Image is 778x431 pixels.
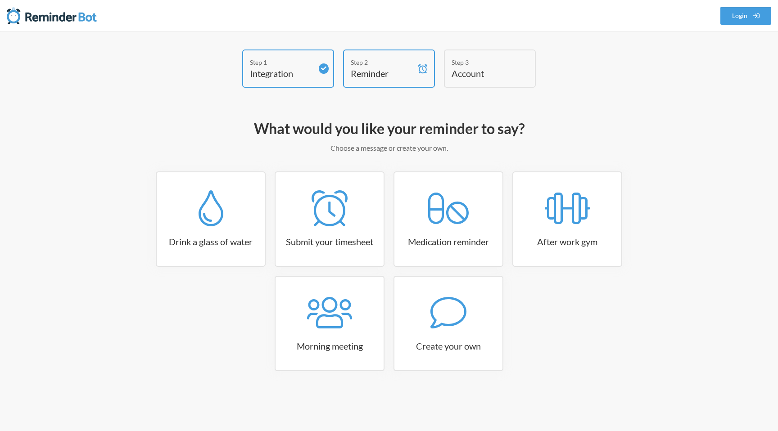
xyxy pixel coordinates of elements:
[276,235,384,248] h3: Submit your timesheet
[250,58,313,67] div: Step 1
[394,235,502,248] h3: Medication reminder
[276,340,384,352] h3: Morning meeting
[157,235,265,248] h3: Drink a glass of water
[452,67,515,80] h4: Account
[351,58,414,67] div: Step 2
[128,119,650,138] h2: What would you like your reminder to say?
[394,340,502,352] h3: Create your own
[513,235,621,248] h3: After work gym
[351,67,414,80] h4: Reminder
[452,58,515,67] div: Step 3
[720,7,772,25] a: Login
[7,7,97,25] img: Reminder Bot
[250,67,313,80] h4: Integration
[128,143,650,153] p: Choose a message or create your own.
